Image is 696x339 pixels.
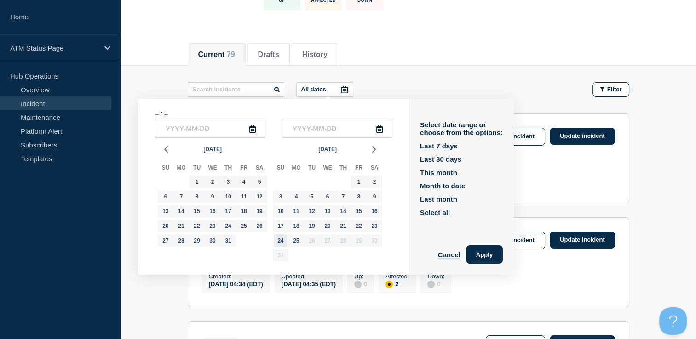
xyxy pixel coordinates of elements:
[354,280,367,288] div: 0
[550,128,615,145] a: Update incident
[274,190,287,203] div: Sunday, Aug 3, 2025
[222,220,235,232] div: Thursday, Jul 24, 2025
[296,82,353,97] button: All dates
[302,51,328,59] button: History
[305,234,318,247] div: Tuesday, Aug 26, 2025
[159,220,172,232] div: Sunday, Jul 20, 2025
[222,205,235,218] div: Thursday, Jul 17, 2025
[220,163,236,175] div: Th
[237,175,250,188] div: Friday, Jul 4, 2025
[315,142,340,156] button: [DATE]
[420,142,458,150] button: Last 7 days
[321,190,334,203] div: Wednesday, Aug 6, 2025
[206,220,219,232] div: Wednesday, Jul 23, 2025
[175,220,188,232] div: Monday, Jul 21, 2025
[427,280,444,288] div: 0
[190,205,203,218] div: Tuesday, Jul 15, 2025
[206,205,219,218] div: Wednesday, Jul 16, 2025
[318,142,337,156] span: [DATE]
[420,155,461,163] button: Last 30 days
[368,234,381,247] div: Saturday, Aug 30, 2025
[352,234,365,247] div: Friday, Aug 29, 2025
[290,234,303,247] div: Monday, Aug 25, 2025
[206,190,219,203] div: Wednesday, Jul 9, 2025
[288,163,304,175] div: Mo
[155,108,392,115] p: _ - _
[158,163,173,175] div: Su
[209,280,263,288] div: [DATE] 04:34 (EDT)
[385,273,409,280] p: Affected :
[205,163,220,175] div: We
[274,205,287,218] div: Sunday, Aug 10, 2025
[200,142,225,156] button: [DATE]
[301,86,326,93] p: All dates
[305,220,318,232] div: Tuesday, Aug 19, 2025
[420,195,457,203] button: Last month
[659,307,687,335] iframe: Help Scout Beacon - Open
[227,51,235,58] span: 79
[352,205,365,218] div: Friday, Aug 15, 2025
[367,163,382,175] div: Sa
[159,205,172,218] div: Sunday, Jul 13, 2025
[203,142,222,156] span: [DATE]
[258,51,279,59] button: Drafts
[368,205,381,218] div: Saturday, Aug 16, 2025
[337,234,350,247] div: Thursday, Aug 28, 2025
[368,220,381,232] div: Saturday, Aug 23, 2025
[420,169,457,176] button: This month
[222,175,235,188] div: Thursday, Jul 3, 2025
[206,234,219,247] div: Wednesday, Jul 30, 2025
[290,220,303,232] div: Monday, Aug 18, 2025
[354,281,362,288] div: disabled
[337,220,350,232] div: Thursday, Aug 21, 2025
[175,190,188,203] div: Monday, Jul 7, 2025
[253,175,266,188] div: Saturday, Jul 5, 2025
[354,273,367,280] p: Up :
[253,190,266,203] div: Saturday, Jul 12, 2025
[335,163,351,175] div: Th
[190,234,203,247] div: Tuesday, Jul 29, 2025
[282,119,392,138] input: YYYY-MM-DD
[385,281,393,288] div: affected
[305,205,318,218] div: Tuesday, Aug 12, 2025
[420,182,465,190] button: Month to date
[252,163,267,175] div: Sa
[304,163,320,175] div: Tu
[351,163,367,175] div: Fr
[159,190,172,203] div: Sunday, Jul 6, 2025
[320,163,335,175] div: We
[206,175,219,188] div: Wednesday, Jul 2, 2025
[188,82,285,97] input: Search incidents
[190,175,203,188] div: Tuesday, Jul 1, 2025
[321,234,334,247] div: Wednesday, Aug 27, 2025
[486,232,545,249] a: View incident
[420,121,503,136] p: Select date range or choose from the options:
[159,234,172,247] div: Sunday, Jul 27, 2025
[290,205,303,218] div: Monday, Aug 11, 2025
[420,209,450,216] button: Select all
[209,273,263,280] p: Created :
[282,280,336,288] div: [DATE] 04:35 (EDT)
[427,273,444,280] p: Down :
[175,234,188,247] div: Monday, Jul 28, 2025
[427,281,435,288] div: disabled
[607,86,622,93] span: Filter
[352,190,365,203] div: Friday, Aug 8, 2025
[253,220,266,232] div: Saturday, Jul 26, 2025
[486,128,545,146] a: View incident
[155,119,265,138] input: YYYY-MM-DD
[368,190,381,203] div: Saturday, Aug 9, 2025
[337,190,350,203] div: Thursday, Aug 7, 2025
[274,220,287,232] div: Sunday, Aug 17, 2025
[321,220,334,232] div: Wednesday, Aug 20, 2025
[282,273,336,280] p: Updated :
[189,163,205,175] div: Tu
[273,163,288,175] div: Su
[237,220,250,232] div: Friday, Jul 25, 2025
[321,205,334,218] div: Wednesday, Aug 13, 2025
[236,163,252,175] div: Fr
[10,44,98,52] p: ATM Status Page
[237,190,250,203] div: Friday, Jul 11, 2025
[550,232,615,249] a: Update incident
[368,175,381,188] div: Saturday, Aug 2, 2025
